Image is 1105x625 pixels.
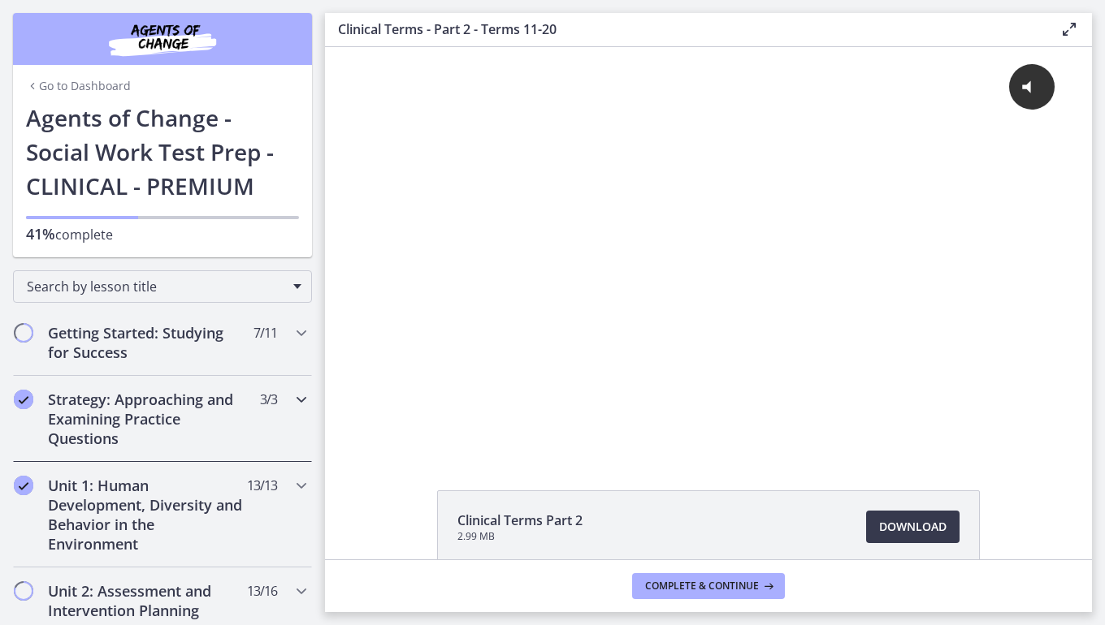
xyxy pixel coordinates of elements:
[48,476,246,554] h2: Unit 1: Human Development, Diversity and Behavior in the Environment
[247,581,277,601] span: 13 / 16
[457,511,583,530] span: Clinical Terms Part 2
[26,78,131,94] a: Go to Dashboard
[48,390,246,448] h2: Strategy: Approaching and Examining Practice Questions
[325,47,1092,453] iframe: Video Lesson
[48,581,246,620] h2: Unit 2: Assessment and Intervention Planning
[338,19,1033,39] h3: Clinical Terms - Part 2 - Terms 11-20
[879,517,947,537] span: Download
[866,511,960,543] a: Download
[260,390,277,409] span: 3 / 3
[27,278,285,295] span: Search by lesson title
[26,224,299,244] p: complete
[26,101,299,203] h1: Agents of Change - Social Work Test Prep - CLINICAL - PREMIUM
[645,580,759,593] span: Complete & continue
[247,476,277,495] span: 13 / 13
[13,270,312,303] div: Search by lesson title
[632,573,785,599] button: Complete & continue
[65,19,260,58] img: Agents of Change
[457,530,583,543] span: 2.99 MB
[14,476,33,495] i: Completed
[48,323,246,362] h2: Getting Started: Studying for Success
[253,323,277,343] span: 7 / 11
[26,224,55,244] span: 41%
[14,390,33,409] i: Completed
